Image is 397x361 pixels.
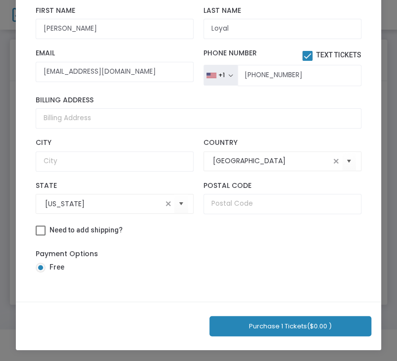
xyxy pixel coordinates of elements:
input: Last Name [203,19,361,39]
input: Email [36,62,194,82]
label: Postal Code [203,181,361,190]
span: Text Tickets [316,51,361,59]
label: First Name [36,6,194,15]
input: First Name [36,19,194,39]
input: Select Country [213,156,330,166]
button: Select [342,151,356,171]
input: City [36,151,194,172]
span: clear [162,198,174,210]
span: Free [46,262,64,272]
button: +1 [203,65,238,86]
span: clear [330,155,342,167]
label: City [36,138,194,147]
input: Billing Address [36,108,361,129]
label: State [36,181,194,190]
button: Select [174,194,188,214]
label: Billing Address [36,96,361,105]
div: +1 [218,71,225,79]
input: Postal Code [203,194,361,214]
label: Phone Number [203,49,361,61]
label: Last Name [203,6,361,15]
input: Select State [45,199,162,209]
label: Email [36,49,194,58]
button: Purchase 1 Tickets($0.00 ) [209,316,371,336]
input: Phone Number [238,65,361,86]
span: Need to add shipping? [50,226,123,234]
label: Country [203,138,361,147]
label: Payment Options [36,249,98,259]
